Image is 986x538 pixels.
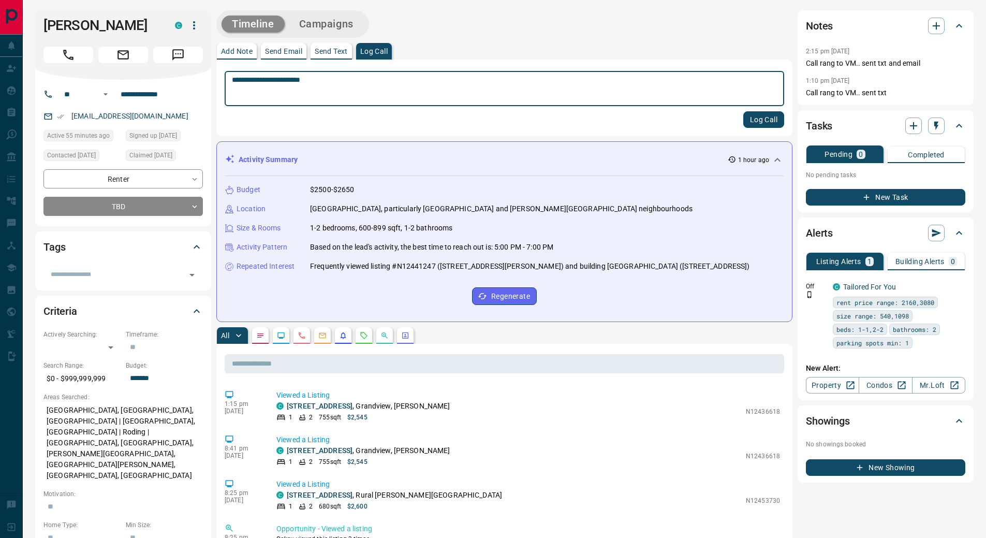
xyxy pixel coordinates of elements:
[126,150,203,164] div: Tue Oct 07 2025
[287,445,450,456] p: , Grandview, [PERSON_NAME]
[806,377,859,394] a: Property
[806,113,965,138] div: Tasks
[836,324,884,335] span: beds: 1-1,2-2
[43,150,121,164] div: Thu Oct 09 2025
[833,283,840,290] div: condos.ca
[43,303,77,319] h2: Criteria
[310,223,452,234] p: 1-2 bedrooms, 600-899 sqft, 1-2 bathrooms
[237,203,266,214] p: Location
[43,361,121,370] p: Search Range:
[319,457,341,467] p: 755 sqft
[289,502,292,511] p: 1
[859,151,863,158] p: 0
[836,338,909,348] span: parking spots min: 1
[126,520,203,530] p: Min Size:
[129,130,177,141] span: Signed up [DATE]
[43,130,121,144] div: Tue Oct 14 2025
[895,258,945,265] p: Building Alerts
[43,330,121,339] p: Actively Searching:
[310,261,750,272] p: Frequently viewed listing #N12441247 ([STREET_ADDRESS][PERSON_NAME]) and building [GEOGRAPHIC_DAT...
[287,491,352,499] a: [STREET_ADDRESS]
[126,130,203,144] div: Sun Jun 10 2018
[360,331,368,340] svg: Requests
[806,167,965,183] p: No pending tasks
[347,502,367,511] p: $2,600
[71,112,188,120] a: [EMAIL_ADDRESS][DOMAIN_NAME]
[310,203,693,214] p: [GEOGRAPHIC_DATA], particularly [GEOGRAPHIC_DATA] and [PERSON_NAME][GEOGRAPHIC_DATA] neighbourhoods
[287,490,502,501] p: , Rural [PERSON_NAME][GEOGRAPHIC_DATA]
[743,111,784,128] button: Log Call
[843,283,896,291] a: Tailored For You
[239,154,298,165] p: Activity Summary
[806,459,965,476] button: New Showing
[225,400,261,408] p: 1:15 pm
[175,22,182,29] div: condos.ca
[237,261,295,272] p: Repeated Interest
[738,155,769,165] p: 1 hour ago
[401,331,409,340] svg: Agent Actions
[806,58,965,69] p: Call rang to VM.. sent txt and email
[951,258,955,265] p: 0
[57,113,64,120] svg: Email Verified
[825,151,852,158] p: Pending
[237,223,281,234] p: Size & Rooms
[43,370,121,387] p: $0 - $999,999,999
[276,390,780,401] p: Viewed a Listing
[225,150,784,169] div: Activity Summary1 hour ago
[43,17,159,34] h1: [PERSON_NAME]
[225,497,261,504] p: [DATE]
[806,363,965,374] p: New Alert:
[893,324,936,335] span: bathrooms: 2
[129,150,172,161] span: Claimed [DATE]
[98,47,148,63] span: Email
[43,520,121,530] p: Home Type:
[360,48,388,55] p: Log Call
[319,502,341,511] p: 680 sqft
[746,407,780,416] p: N12436618
[315,48,348,55] p: Send Text
[276,524,780,534] p: Opportunity - Viewed a listing
[43,235,203,259] div: Tags
[276,491,284,499] div: condos.ca
[472,287,537,305] button: Regenerate
[318,331,327,340] svg: Emails
[222,16,285,33] button: Timeline
[289,457,292,467] p: 1
[806,225,833,241] h2: Alerts
[43,197,203,216] div: TBD
[806,413,850,429] h2: Showings
[309,413,313,422] p: 2
[277,331,285,340] svg: Lead Browsing Activity
[225,489,261,497] p: 8:25 pm
[746,452,780,461] p: N12436618
[225,445,261,452] p: 8:41 pm
[806,440,965,449] p: No showings booked
[276,447,284,454] div: condos.ca
[298,331,306,340] svg: Calls
[746,496,780,505] p: N12453730
[43,402,203,484] p: [GEOGRAPHIC_DATA], [GEOGRAPHIC_DATA], [GEOGRAPHIC_DATA] | [GEOGRAPHIC_DATA], [GEOGRAPHIC_DATA] | ...
[289,413,292,422] p: 1
[806,189,965,206] button: New Task
[310,184,354,195] p: $2500-$2650
[287,402,352,410] a: [STREET_ADDRESS]
[859,377,912,394] a: Condos
[309,457,313,467] p: 2
[806,77,850,84] p: 1:10 pm [DATE]
[806,88,965,98] p: Call rang to VM.. sent txt
[237,242,287,253] p: Activity Pattern
[806,221,965,245] div: Alerts
[867,258,872,265] p: 1
[289,16,364,33] button: Campaigns
[126,330,203,339] p: Timeframe:
[347,457,367,467] p: $2,545
[43,169,203,188] div: Renter
[816,258,861,265] p: Listing Alerts
[99,88,112,100] button: Open
[47,130,110,141] span: Active 55 minutes ago
[347,413,367,422] p: $2,545
[185,268,199,282] button: Open
[319,413,341,422] p: 755 sqft
[276,434,780,445] p: Viewed a Listing
[256,331,264,340] svg: Notes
